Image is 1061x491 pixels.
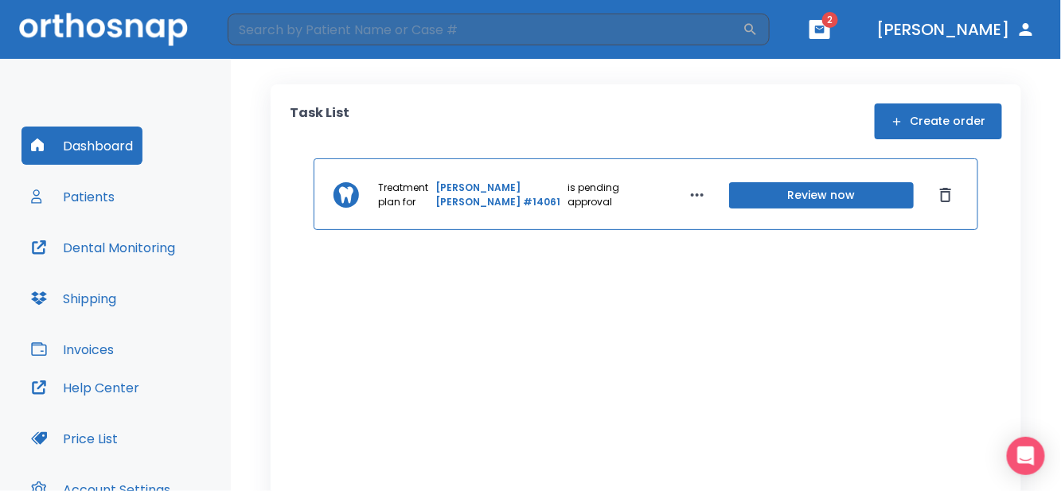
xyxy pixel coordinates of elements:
[21,279,126,318] button: Shipping
[1007,437,1045,475] div: Open Intercom Messenger
[729,182,914,208] button: Review now
[21,330,123,368] button: Invoices
[21,368,149,407] button: Help Center
[21,419,127,458] button: Price List
[875,103,1002,139] button: Create order
[933,182,958,208] button: Dismiss
[290,103,349,139] p: Task List
[19,13,188,45] img: Orthosnap
[435,181,564,209] a: [PERSON_NAME] [PERSON_NAME] #14061
[21,228,185,267] button: Dental Monitoring
[822,12,838,28] span: 2
[228,14,743,45] input: Search by Patient Name or Case #
[870,15,1042,44] button: [PERSON_NAME]
[568,181,627,209] p: is pending approval
[378,181,432,209] p: Treatment plan for
[21,177,124,216] button: Patients
[21,127,142,165] button: Dashboard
